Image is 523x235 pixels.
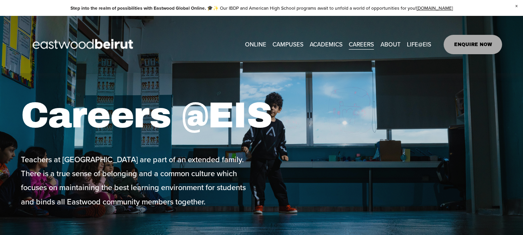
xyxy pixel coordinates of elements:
span: LIFE@EIS [407,39,431,50]
a: folder dropdown [273,38,304,50]
a: folder dropdown [310,38,343,50]
a: [DOMAIN_NAME] [417,5,453,11]
p: Teachers at [GEOGRAPHIC_DATA] are part of an extended family. There is a true sense of belonging ... [21,153,259,209]
a: ONLINE [245,38,266,50]
span: ABOUT [381,39,401,50]
a: folder dropdown [407,38,431,50]
span: ACADEMICS [310,39,343,50]
a: folder dropdown [381,38,401,50]
img: EastwoodIS Global Site [21,25,147,64]
h1: Careers @EIS [21,94,300,137]
span: CAMPUSES [273,39,304,50]
a: ENQUIRE NOW [444,35,502,54]
a: CAREERS [349,38,374,50]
